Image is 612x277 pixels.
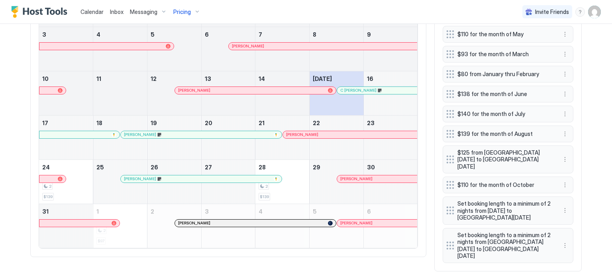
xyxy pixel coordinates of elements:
[363,71,418,115] td: August 16, 2025
[363,115,418,159] td: August 23, 2025
[39,27,93,42] a: August 3, 2025
[147,159,201,204] td: August 26, 2025
[96,31,100,38] span: 4
[560,49,570,59] button: More options
[147,204,201,248] td: September 2, 2025
[340,88,414,93] div: C [PERSON_NAME]
[286,132,414,137] div: [PERSON_NAME]
[93,116,147,130] a: August 18, 2025
[93,204,147,219] a: September 1, 2025
[39,204,93,219] a: August 31, 2025
[340,220,414,226] div: [PERSON_NAME]
[310,204,364,248] td: September 5, 2025
[310,27,363,42] a: August 8, 2025
[151,75,157,82] span: 12
[93,160,147,175] a: August 25, 2025
[310,71,363,86] a: August 15, 2025
[367,208,371,215] span: 6
[457,130,552,138] span: $139 for the month of August
[457,232,552,259] span: Set booking length to a minimum of 2 nights from [GEOGRAPHIC_DATA][DATE] to [GEOGRAPHIC_DATA][DATE]
[560,109,570,119] div: menu
[8,250,27,269] iframe: Intercom live chat
[560,155,570,164] div: menu
[39,116,93,130] a: August 17, 2025
[560,89,570,99] div: menu
[255,116,309,130] a: August 21, 2025
[42,31,46,38] span: 3
[201,115,255,159] td: August 20, 2025
[124,176,156,181] span: [PERSON_NAME]
[313,208,317,215] span: 5
[313,75,332,82] span: [DATE]
[147,115,201,159] td: August 19, 2025
[147,204,201,219] a: September 2, 2025
[93,27,147,42] a: August 4, 2025
[364,71,418,86] a: August 16, 2025
[80,8,104,15] span: Calendar
[313,31,316,38] span: 8
[202,160,255,175] a: August 27, 2025
[575,7,585,17] div: menu
[151,164,158,171] span: 26
[265,184,268,189] span: 2
[42,164,50,171] span: 24
[205,75,211,82] span: 13
[457,200,552,221] span: Set booking length to a minimum of 2 nights from [DATE] to [GEOGRAPHIC_DATA][DATE]
[39,204,93,248] td: August 31, 2025
[560,29,570,39] button: More options
[93,27,147,71] td: August 4, 2025
[93,204,147,248] td: September 1, 2025
[364,116,418,130] a: August 23, 2025
[255,160,309,175] a: August 28, 2025
[560,241,570,250] button: More options
[364,204,418,219] a: September 6, 2025
[151,208,154,215] span: 2
[259,75,265,82] span: 14
[178,220,210,226] span: [PERSON_NAME]
[457,51,552,58] span: $93 for the month of March
[560,180,570,190] button: More options
[147,71,201,115] td: August 12, 2025
[147,27,201,42] a: August 5, 2025
[255,204,310,248] td: September 4, 2025
[201,159,255,204] td: August 27, 2025
[147,71,201,86] a: August 12, 2025
[205,164,212,171] span: 27
[310,71,364,115] td: August 15, 2025
[110,8,124,15] span: Inbox
[173,8,191,16] span: Pricing
[178,88,210,93] span: [PERSON_NAME]
[340,88,377,93] span: C [PERSON_NAME]
[147,27,201,71] td: August 5, 2025
[147,160,201,175] a: August 26, 2025
[205,120,212,126] span: 20
[130,8,157,16] span: Messaging
[457,90,552,98] span: $138 for the month of June
[457,110,552,118] span: $140 for the month of July
[255,27,310,71] td: August 7, 2025
[560,29,570,39] div: menu
[39,27,93,71] td: August 3, 2025
[457,31,552,38] span: $110 for the month of May
[39,115,93,159] td: August 17, 2025
[202,116,255,130] a: August 20, 2025
[202,71,255,86] a: August 13, 2025
[39,160,93,175] a: August 24, 2025
[96,208,99,215] span: 1
[363,27,418,71] td: August 9, 2025
[255,71,310,115] td: August 14, 2025
[80,8,104,16] a: Calendar
[201,204,255,248] td: September 3, 2025
[310,27,364,71] td: August 8, 2025
[310,115,364,159] td: August 22, 2025
[232,43,264,49] span: [PERSON_NAME]
[560,129,570,139] div: menu
[310,204,363,219] a: September 5, 2025
[151,120,157,126] span: 19
[560,129,570,139] button: More options
[560,69,570,79] button: More options
[93,159,147,204] td: August 25, 2025
[39,71,93,115] td: August 10, 2025
[367,120,375,126] span: 23
[147,116,201,130] a: August 19, 2025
